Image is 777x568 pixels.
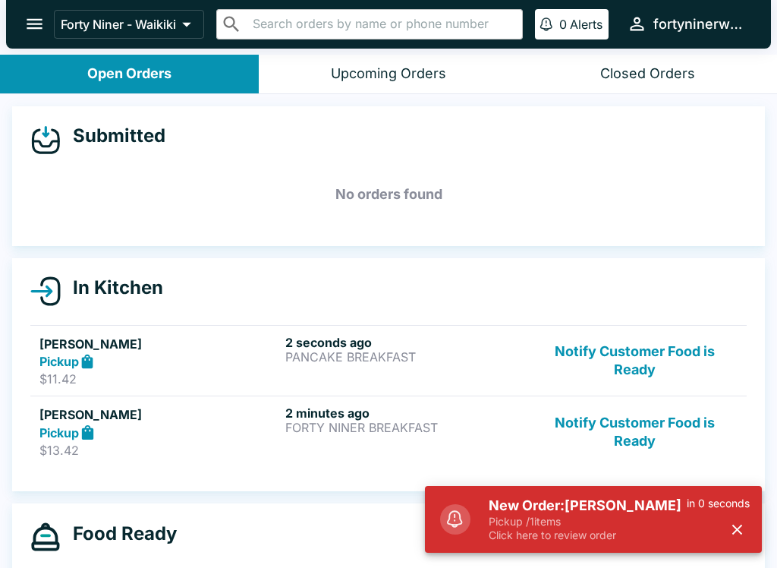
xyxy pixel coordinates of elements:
[331,65,446,83] div: Upcoming Orders
[687,497,750,510] p: in 0 seconds
[489,497,687,515] h5: New Order: [PERSON_NAME]
[54,10,204,39] button: Forty Niner - Waikiki
[489,515,687,529] p: Pickup / 1 items
[489,529,687,542] p: Click here to review order
[39,335,279,353] h5: [PERSON_NAME]
[39,371,279,387] p: $11.42
[248,14,516,35] input: Search orders by name or phone number
[600,65,695,83] div: Closed Orders
[39,443,279,458] p: $13.42
[285,405,525,421] h6: 2 minutes ago
[532,405,738,458] button: Notify Customer Food is Ready
[621,8,753,40] button: fortyninerwaikiki
[61,522,177,545] h4: Food Ready
[532,335,738,387] button: Notify Customer Food is Ready
[61,17,176,32] p: Forty Niner - Waikiki
[30,396,747,467] a: [PERSON_NAME]Pickup$13.422 minutes agoFORTY NINER BREAKFASTNotify Customer Food is Ready
[30,325,747,396] a: [PERSON_NAME]Pickup$11.422 seconds agoPANCAKE BREAKFASTNotify Customer Food is Ready
[15,5,54,43] button: open drawer
[285,335,525,350] h6: 2 seconds ago
[61,276,163,299] h4: In Kitchen
[39,405,279,424] h5: [PERSON_NAME]
[30,167,747,222] h5: No orders found
[570,17,602,32] p: Alerts
[285,421,525,434] p: FORTY NINER BREAKFAST
[39,354,79,369] strong: Pickup
[285,350,525,364] p: PANCAKE BREAKFAST
[653,15,747,33] div: fortyninerwaikiki
[39,425,79,440] strong: Pickup
[87,65,171,83] div: Open Orders
[61,125,165,147] h4: Submitted
[559,17,567,32] p: 0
